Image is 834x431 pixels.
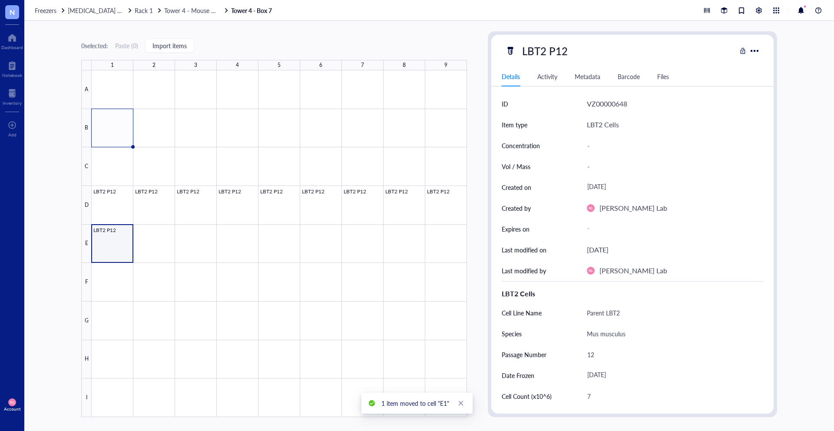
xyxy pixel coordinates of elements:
a: Rack 1Tower 4 - Mouse Red [135,7,229,14]
a: Inventory [3,86,22,106]
div: A [81,70,92,109]
div: [DATE] [587,244,609,255]
div: Species [502,329,522,338]
div: Expires on [502,224,530,234]
div: Metadata [575,72,600,81]
a: Close [456,398,466,408]
div: 2 [152,60,156,71]
div: Notebook [2,73,22,78]
div: 12 [583,345,760,364]
div: Vol / Mass [502,162,530,171]
div: - [583,221,760,237]
div: 7 [361,60,364,71]
button: Paste (0) [115,39,138,53]
div: Add [8,132,17,137]
div: I [81,378,92,417]
div: E [81,225,92,263]
div: Cell Count (x10^6) [502,391,552,401]
div: Last modified by [502,266,546,275]
span: NL [589,269,593,272]
div: Parent LBT2 [587,308,620,318]
div: Date Frozen [502,371,534,380]
div: 5 [278,60,281,71]
div: Files [657,72,669,81]
div: [DATE] [583,179,760,195]
div: VZ00000648 [587,98,627,109]
div: [PERSON_NAME] Lab [599,265,667,276]
div: - [583,157,760,176]
div: 7 [583,387,760,405]
span: N [10,7,15,17]
a: Tower 4 - Box 7 [231,7,274,14]
div: B [81,109,92,148]
div: - [583,136,760,155]
div: 1 item moved to cell "E1" [381,398,449,408]
div: 3 [194,60,197,71]
span: NL [589,206,593,210]
div: Inventory [3,100,22,106]
div: Created on [502,182,531,192]
div: Details [502,72,520,81]
a: [MEDICAL_DATA] Dewer [68,7,133,14]
span: NL [10,400,14,404]
div: [DATE] [583,368,760,383]
div: Created by [502,203,531,213]
a: Dashboard [1,31,23,50]
div: D [81,186,92,225]
div: C [81,147,92,186]
div: Mus musculus [587,329,625,338]
div: Activity [537,72,557,81]
div: 0 selected: [81,41,108,50]
div: LBT2 Cells [587,119,619,130]
div: Account [4,406,21,411]
div: 4 [236,60,239,71]
div: F [81,263,92,302]
div: 1 [111,60,114,71]
div: LBT2 Cells [502,288,763,299]
span: Import items [152,42,187,49]
div: [PERSON_NAME] Lab [599,202,667,214]
div: Passage Number [502,350,546,359]
div: 9 [444,60,447,71]
a: Notebook [2,59,22,78]
span: Freezers [35,6,56,15]
div: ID [502,99,508,109]
span: Rack 1 [135,6,153,15]
div: 8 [403,60,406,71]
div: Item type [502,120,527,129]
div: Cell Line Name [502,308,542,318]
button: Import items [145,39,194,53]
a: Freezers [35,7,66,14]
span: close [458,400,464,406]
div: H [81,340,92,379]
div: LBT2 P12 [518,42,572,60]
span: Tower 4 - Mouse Red [164,6,222,15]
div: Barcode [618,72,640,81]
div: G [81,302,92,340]
div: 6 [319,60,322,71]
div: Concentration [502,141,540,150]
div: Last modified on [502,245,546,255]
span: [MEDICAL_DATA] Dewer [68,6,135,15]
div: Dashboard [1,45,23,50]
